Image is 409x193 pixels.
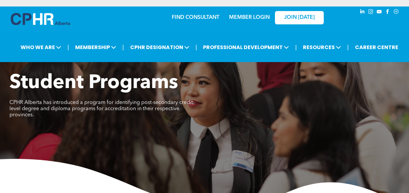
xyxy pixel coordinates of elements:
li: | [67,41,69,54]
a: FIND CONSULTANT [172,15,219,20]
a: MEMBER LOGIN [229,15,270,20]
a: JOIN [DATE] [275,11,324,24]
span: WHO WE ARE [19,41,63,53]
a: facebook [384,8,391,17]
a: CAREER CENTRE [353,41,400,53]
span: CPHR DESIGNATION [128,41,191,53]
a: linkedin [359,8,366,17]
span: JOIN [DATE] [284,15,315,21]
span: CPHR Alberta has introduced a program for identifying post-secondary credit-level degree and dipl... [9,100,195,118]
a: instagram [367,8,375,17]
span: MEMBERSHIP [73,41,118,53]
span: PROFESSIONAL DEVELOPMENT [201,41,291,53]
li: | [295,41,297,54]
img: A blue and white logo for cp alberta [11,13,70,25]
li: | [347,41,349,54]
li: | [196,41,197,54]
a: Social network [393,8,400,17]
span: RESOURCES [301,41,343,53]
a: youtube [376,8,383,17]
span: Student Programs [9,73,178,93]
li: | [122,41,124,54]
